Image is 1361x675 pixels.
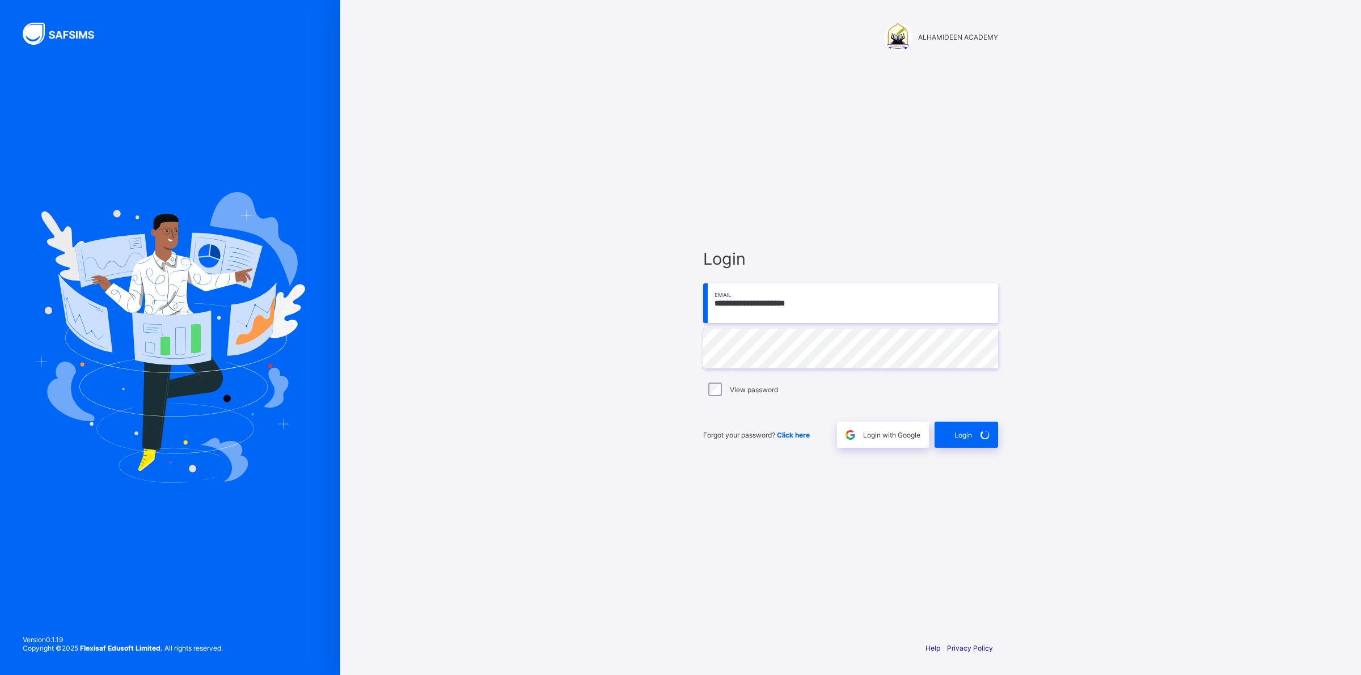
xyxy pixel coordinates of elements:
span: Login [954,431,972,439]
img: SAFSIMS Logo [23,23,108,45]
label: View password [730,385,778,394]
a: Click here [777,431,810,439]
img: Hero Image [35,192,305,482]
span: Copyright © 2025 All rights reserved. [23,644,223,652]
span: Version 0.1.19 [23,635,223,644]
strong: Flexisaf Edusoft Limited. [80,644,163,652]
span: Login [703,249,998,269]
a: Privacy Policy [947,644,993,652]
img: google.396cfc9801f0270233282035f929180a.svg [844,428,857,441]
span: ALHAMIDEEN ACADEMY [918,33,998,41]
span: Login with Google [863,431,920,439]
span: Forgot your password? [703,431,810,439]
a: Help [925,644,940,652]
